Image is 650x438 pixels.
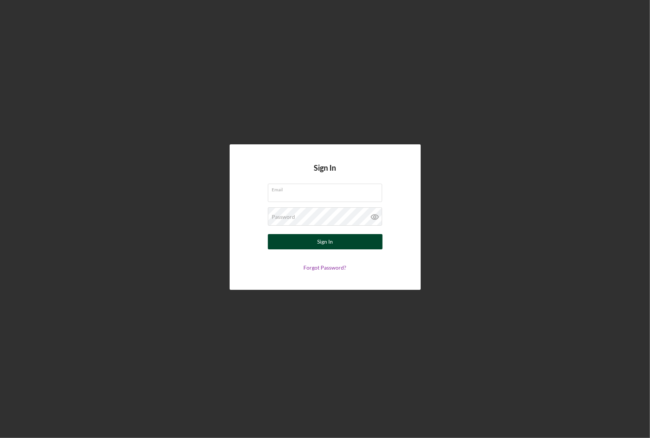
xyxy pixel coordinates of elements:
label: Password [272,214,295,220]
a: Forgot Password? [304,264,347,271]
h4: Sign In [314,163,336,184]
button: Sign In [268,234,383,249]
div: Sign In [317,234,333,249]
label: Email [272,184,382,192]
